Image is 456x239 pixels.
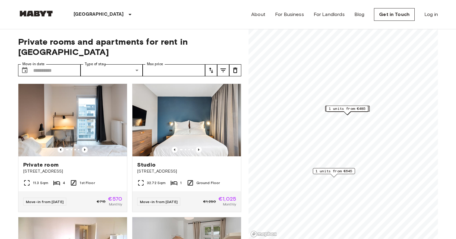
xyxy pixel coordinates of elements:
[217,64,229,76] button: tune
[108,196,122,202] span: €570
[97,199,106,204] span: €715
[315,168,352,174] span: 1 units from €645
[325,106,370,115] div: Map marker
[172,147,178,153] button: Previous image
[18,11,54,17] img: Habyt
[424,11,438,18] a: Log in
[19,64,31,76] button: Choose date
[22,62,45,67] label: Move-in date
[250,231,277,237] a: Mapbox logo
[218,196,236,202] span: €1,025
[132,84,241,212] a: Marketing picture of unit DE-01-481-006-01Previous imagePrevious imageStudio[STREET_ADDRESS]32.72...
[329,106,366,111] span: 1 units from €485
[74,11,124,18] p: [GEOGRAPHIC_DATA]
[196,147,202,153] button: Previous image
[205,64,217,76] button: tune
[63,180,65,186] span: 4
[109,202,122,207] span: Monthly
[137,168,236,174] span: [STREET_ADDRESS]
[229,64,241,76] button: tune
[137,161,156,168] span: Studio
[33,180,48,186] span: 11.3 Sqm
[313,168,355,177] div: Map marker
[82,147,88,153] button: Previous image
[180,180,182,186] span: 1
[23,161,59,168] span: Private room
[23,168,122,174] span: [STREET_ADDRESS]
[85,62,106,67] label: Type of stay
[18,37,241,57] span: Private rooms and apartments for rent in [GEOGRAPHIC_DATA]
[223,202,236,207] span: Monthly
[18,84,127,156] img: Marketing picture of unit DE-01-12-003-01Q
[326,106,368,115] div: Map marker
[147,62,163,67] label: Max price
[132,84,241,156] img: Marketing picture of unit DE-01-481-006-01
[196,180,220,186] span: Ground Floor
[354,11,365,18] a: Blog
[18,84,127,212] a: Marketing picture of unit DE-01-12-003-01QPrevious imagePrevious imagePrivate room[STREET_ADDRESS...
[275,11,304,18] a: For Business
[26,199,64,204] span: Move-in from [DATE]
[80,180,95,186] span: 1st Floor
[58,147,64,153] button: Previous image
[374,8,415,21] a: Get in Touch
[203,199,216,204] span: €1,280
[314,11,345,18] a: For Landlords
[140,199,178,204] span: Move-in from [DATE]
[251,11,265,18] a: About
[147,180,166,186] span: 32.72 Sqm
